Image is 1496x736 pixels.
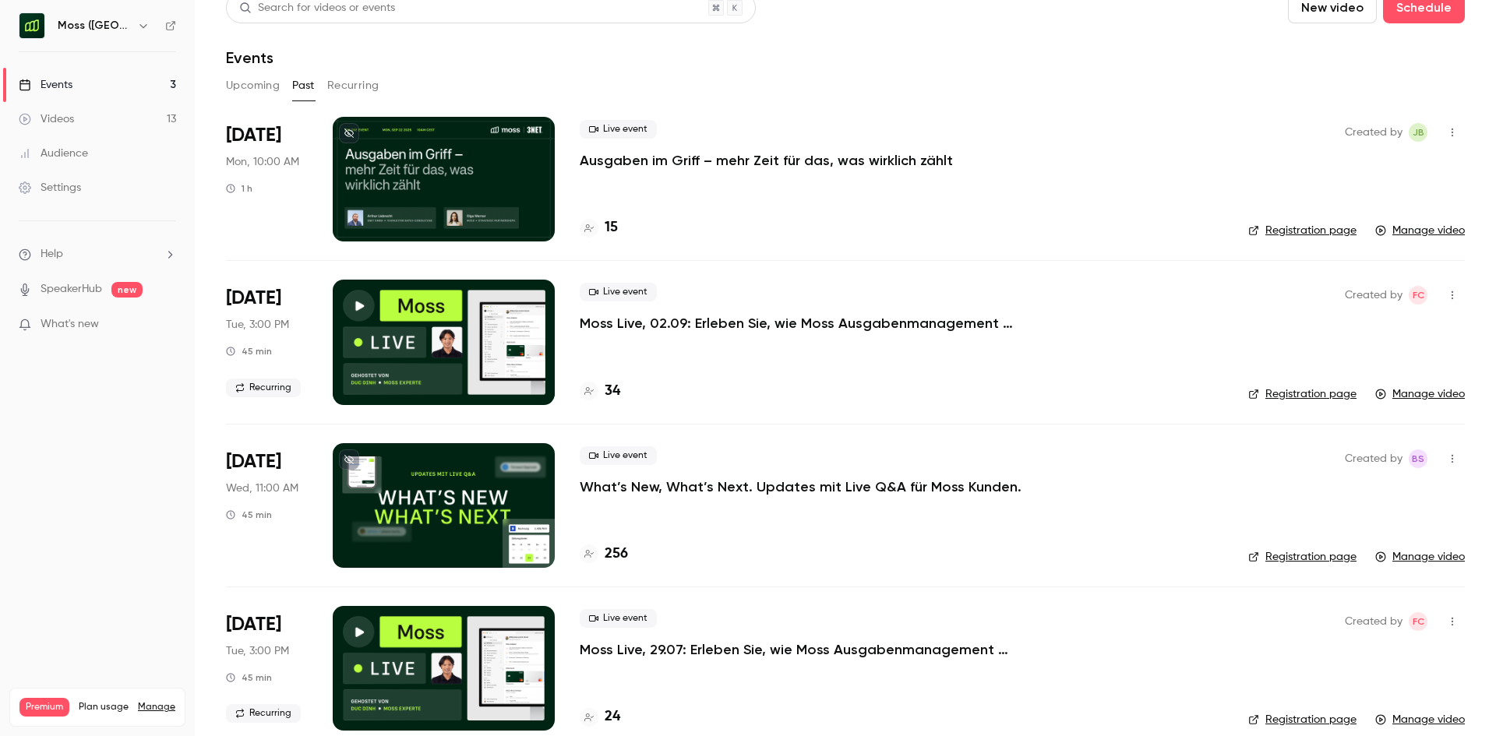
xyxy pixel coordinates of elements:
[1413,286,1424,305] span: FC
[19,146,88,161] div: Audience
[226,48,273,67] h1: Events
[1413,123,1424,142] span: JB
[1248,223,1357,238] a: Registration page
[580,446,657,465] span: Live event
[1375,223,1465,238] a: Manage video
[226,443,308,568] div: Jul 30 Wed, 11:00 AM (Europe/Berlin)
[580,314,1047,333] a: Moss Live, 02.09: Erleben Sie, wie Moss Ausgabenmanagement automatisiert
[226,117,308,241] div: Sep 22 Mon, 10:00 AM (Europe/Berlin)
[1248,386,1357,402] a: Registration page
[580,640,1047,659] a: Moss Live, 29.07: Erleben Sie, wie Moss Ausgabenmanagement automatisiert
[19,246,176,262] li: help-dropdown-opener
[1345,449,1402,468] span: Created by
[1409,449,1427,468] span: Ben Smith
[138,701,175,713] a: Manage
[19,13,44,38] img: Moss (DE)
[226,123,281,148] span: [DATE]
[41,316,99,333] span: What's new
[1345,612,1402,631] span: Created by
[226,280,308,404] div: Sep 2 Tue, 3:00 PM (Europe/Berlin)
[1248,549,1357,565] a: Registration page
[79,701,129,713] span: Plan usage
[226,449,281,474] span: [DATE]
[19,698,69,717] span: Premium
[580,120,657,139] span: Live event
[580,609,657,628] span: Live event
[580,544,628,565] a: 256
[1413,612,1424,631] span: FC
[580,151,953,170] a: Ausgaben im Griff – mehr Zeit für das, was wirklich zählt
[41,246,63,262] span: Help
[605,381,620,402] h4: 34
[226,286,281,311] span: [DATE]
[605,706,620,727] h4: 24
[19,111,74,127] div: Videos
[1409,123,1427,142] span: Jara Bockx
[19,180,81,195] div: Settings
[292,73,315,98] button: Past
[580,477,1021,496] a: What’s New, What’s Next. Updates mit Live Q&A für Moss Kunden.
[1375,712,1465,727] a: Manage video
[1248,712,1357,727] a: Registration page
[1345,286,1402,305] span: Created by
[605,544,628,565] h4: 256
[1412,449,1424,468] span: BS
[58,18,131,33] h6: Moss ([GEOGRAPHIC_DATA])
[327,73,379,98] button: Recurring
[226,704,301,723] span: Recurring
[580,706,620,727] a: 24
[1375,549,1465,565] a: Manage video
[226,671,272,684] div: 45 min
[580,283,657,301] span: Live event
[580,381,620,402] a: 34
[226,643,289,659] span: Tue, 3:00 PM
[605,217,618,238] h4: 15
[41,281,102,298] a: SpeakerHub
[226,345,272,357] div: 45 min
[226,379,301,397] span: Recurring
[226,606,308,731] div: Jul 29 Tue, 3:00 PM (Europe/Berlin)
[226,73,280,98] button: Upcoming
[226,612,281,637] span: [DATE]
[580,217,618,238] a: 15
[226,154,299,170] span: Mon, 10:00 AM
[157,318,176,332] iframe: Noticeable Trigger
[226,317,289,333] span: Tue, 3:00 PM
[1409,612,1427,631] span: Felicity Cator
[1409,286,1427,305] span: Felicity Cator
[226,509,272,521] div: 45 min
[1375,386,1465,402] a: Manage video
[111,282,143,298] span: new
[226,182,252,195] div: 1 h
[1345,123,1402,142] span: Created by
[19,77,72,93] div: Events
[226,481,298,496] span: Wed, 11:00 AM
